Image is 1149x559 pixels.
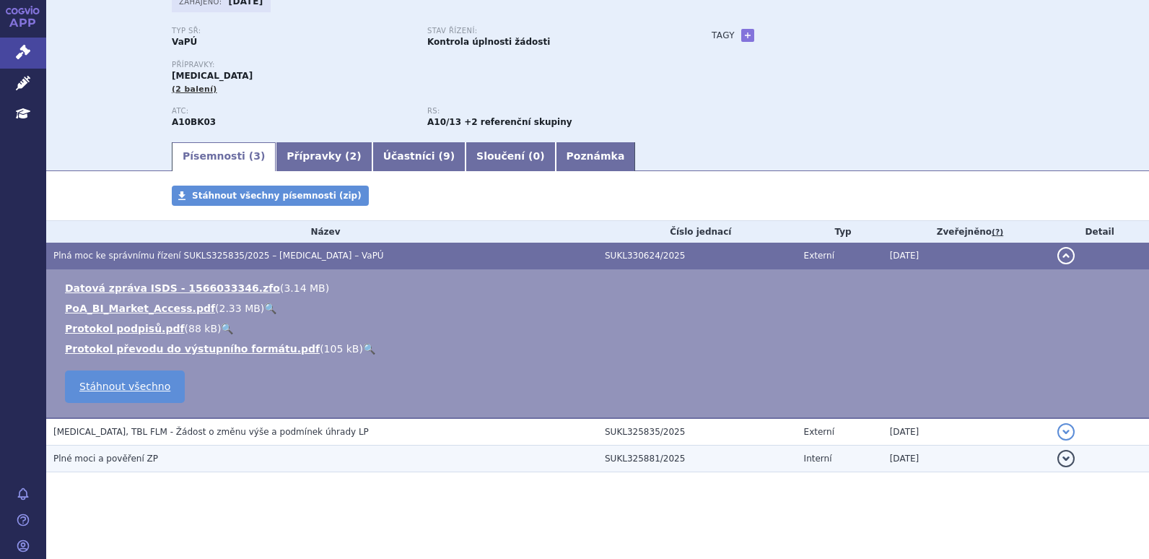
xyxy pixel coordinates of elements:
span: Externí [804,427,834,437]
strong: Kontrola úplnosti žádosti [427,37,550,47]
span: 3.14 MB [284,282,325,294]
li: ( ) [65,321,1135,336]
a: Poznámka [556,142,636,171]
td: SUKL325835/2025 [598,418,797,446]
a: Protokol převodu do výstupního formátu.pdf [65,343,320,355]
span: JARDIANCE, TBL FLM - Žádost o změnu výše a podmínek úhrady LP [53,427,369,437]
th: Název [46,221,598,243]
span: 88 kB [188,323,217,334]
td: [DATE] [883,418,1051,446]
strong: EMPAGLIFLOZIN [172,117,216,127]
a: Písemnosti (3) [172,142,276,171]
span: 2.33 MB [219,303,261,314]
a: 🔍 [363,343,375,355]
span: 9 [443,150,450,162]
span: 0 [533,150,540,162]
p: RS: [427,107,668,116]
span: 2 [350,150,357,162]
th: Detail [1050,221,1149,243]
span: 105 kB [324,343,359,355]
span: Plné moci a pověření ZP [53,454,158,464]
th: Typ [797,221,883,243]
th: Zveřejněno [883,221,1051,243]
button: detail [1057,247,1075,264]
td: SUKL325881/2025 [598,446,797,472]
h3: Tagy [712,27,735,44]
a: Sloučení (0) [466,142,555,171]
a: Protokol podpisů.pdf [65,323,185,334]
a: Účastníci (9) [372,142,466,171]
span: Externí [804,251,834,261]
p: Přípravky: [172,61,683,69]
td: SUKL330624/2025 [598,243,797,269]
li: ( ) [65,342,1135,356]
p: ATC: [172,107,413,116]
span: (2 balení) [172,84,217,94]
span: Plná moc ke správnímu řízení SUKLS325835/2025 – JARDIANCE – VaPÚ [53,251,384,261]
button: detail [1057,450,1075,467]
a: 🔍 [264,303,276,314]
strong: +2 referenční skupiny [464,117,572,127]
p: Typ SŘ: [172,27,413,35]
strong: VaPÚ [172,37,197,47]
span: 3 [253,150,261,162]
a: Stáhnout všechny písemnosti (zip) [172,186,369,206]
li: ( ) [65,301,1135,316]
a: Přípravky (2) [276,142,372,171]
td: [DATE] [883,243,1051,269]
button: detail [1057,423,1075,441]
p: Stav řízení: [427,27,668,35]
span: Interní [804,454,832,464]
a: Datová zpráva ISDS - 1566033346.zfo [65,282,280,294]
strong: metformin a vildagliptin [427,117,461,127]
a: PoA_BI_Market_Access.pdf [65,303,215,314]
span: Stáhnout všechny písemnosti (zip) [192,191,362,201]
th: Číslo jednací [598,221,797,243]
abbr: (?) [992,227,1003,238]
li: ( ) [65,281,1135,295]
a: + [741,29,754,42]
a: 🔍 [221,323,233,334]
span: [MEDICAL_DATA] [172,71,253,81]
a: Stáhnout všechno [65,370,185,403]
td: [DATE] [883,446,1051,472]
